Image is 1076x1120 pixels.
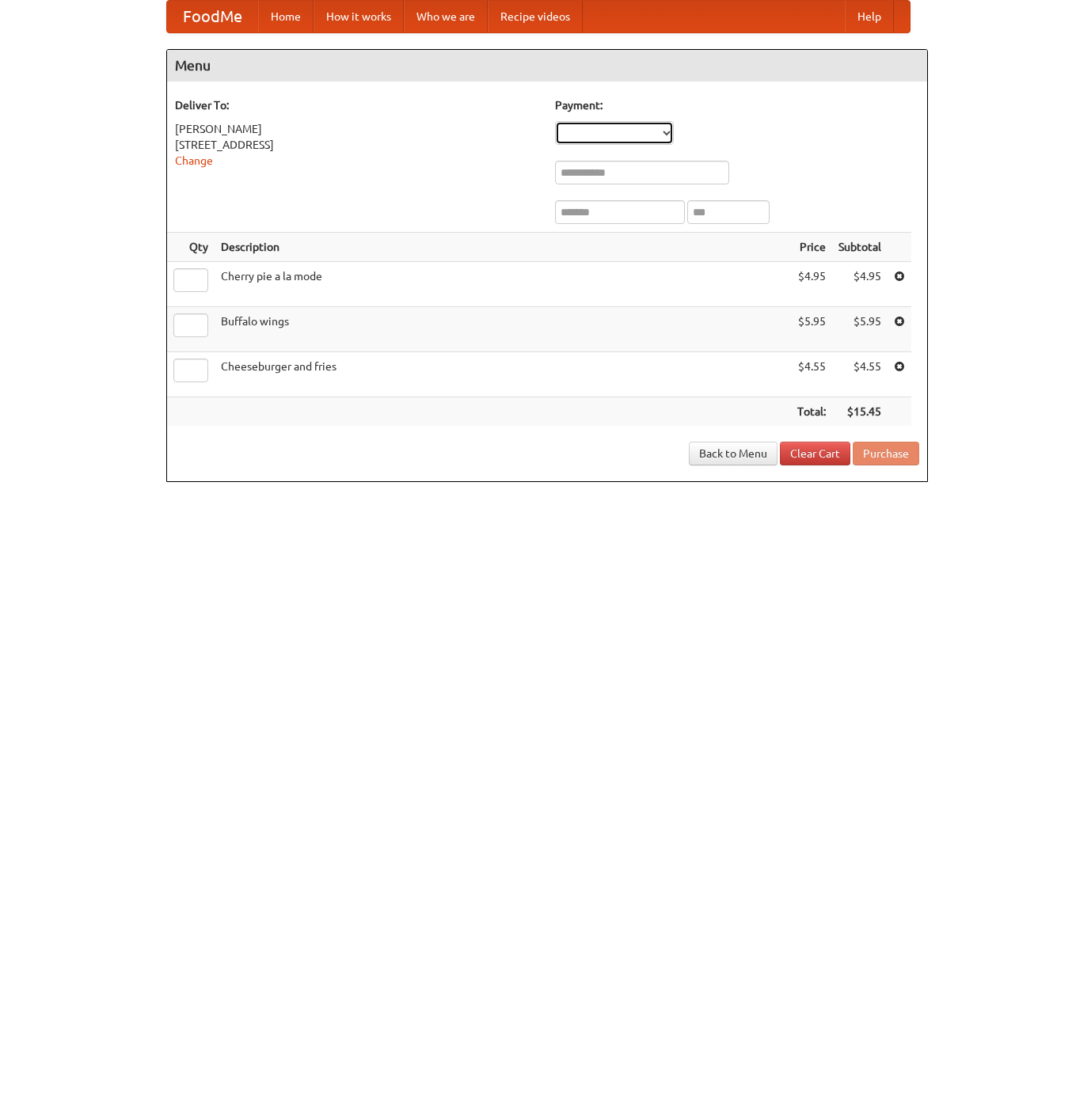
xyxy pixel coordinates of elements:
[175,97,539,113] h5: Deliver To:
[167,50,927,82] h4: Menu
[215,307,791,352] td: Buffalo wings
[832,307,888,352] td: $5.95
[404,1,488,32] a: Who we are
[215,233,791,262] th: Description
[689,442,778,465] a: Back to Menu
[791,233,832,262] th: Price
[832,397,888,427] th: $15.45
[258,1,314,32] a: Home
[853,442,919,465] button: Purchase
[175,154,213,167] a: Change
[175,137,539,153] div: [STREET_ADDRESS]
[832,352,888,397] td: $4.55
[780,442,850,465] a: Clear Cart
[314,1,404,32] a: How it works
[215,352,791,397] td: Cheeseburger and fries
[832,233,888,262] th: Subtotal
[215,262,791,307] td: Cherry pie a la mode
[488,1,583,32] a: Recipe videos
[175,121,539,137] div: [PERSON_NAME]
[791,352,832,397] td: $4.55
[832,262,888,307] td: $4.95
[167,1,258,32] a: FoodMe
[845,1,894,32] a: Help
[555,97,919,113] h5: Payment:
[791,262,832,307] td: $4.95
[791,307,832,352] td: $5.95
[167,233,215,262] th: Qty
[791,397,832,427] th: Total:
